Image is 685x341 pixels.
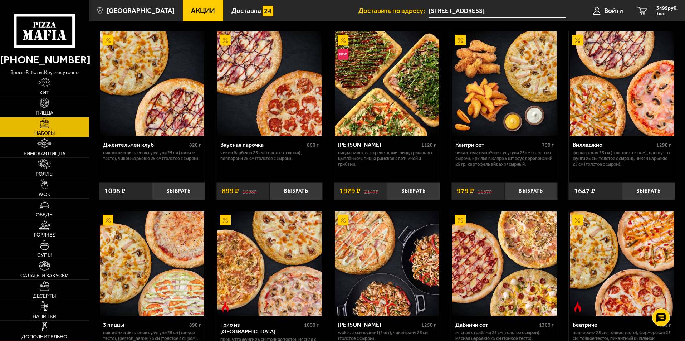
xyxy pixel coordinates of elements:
span: 899 ₽ [222,187,239,195]
img: Беатриче [570,211,674,316]
span: 1098 ₽ [104,187,126,195]
p: Фермерская 25 см (толстое с сыром), Прошутто Фунги 25 см (толстое с сыром), Чикен Барбекю 25 см (... [573,150,671,167]
div: Вилладжио [573,141,655,148]
p: Пикантный цыплёнок сулугуни 25 см (тонкое тесто), Чикен Барбекю 25 см (толстое с сыром). [103,150,201,161]
div: Кантри сет [455,141,540,148]
p: Пицца Римская с креветками, Пицца Римская с цыплёнком, Пицца Римская с ветчиной и грибами. [338,150,436,167]
img: Джентельмен клуб [100,31,204,136]
div: [PERSON_NAME] [338,141,420,148]
span: 1120 г [421,142,436,148]
img: Акционный [103,215,113,225]
span: Доставить по адресу: [358,7,429,14]
img: Акционный [338,35,348,45]
a: АкционныйНовинкаМама Миа [334,31,440,136]
span: Десерты [33,294,56,299]
a: АкционныйОстрое блюдоБеатриче [569,211,675,316]
s: 1098 ₽ [243,187,257,195]
span: 890 г [189,322,201,328]
img: Кантри сет [452,31,557,136]
img: Акционный [103,35,113,45]
span: Акции [191,7,215,14]
span: Войти [604,7,623,14]
div: Джентельмен клуб [103,141,188,148]
div: Вкусная парочка [220,141,305,148]
span: 1250 г [421,322,436,328]
p: Пикантный цыплёнок сулугуни 25 см (толстое с сыром), крылья в кляре 5 шт соус деревенский 25 гр, ... [455,150,554,167]
button: Выбрать [504,182,557,200]
span: 860 г [307,142,319,148]
div: 3 пиццы [103,321,188,328]
a: АкционныйКантри сет [451,31,558,136]
div: ДаВинчи сет [455,321,537,328]
span: Супы [37,253,52,258]
span: Напитки [33,314,57,319]
span: Римская пицца [24,151,65,156]
span: Салаты и закуски [20,273,69,278]
a: Акционный3 пиццы [99,211,205,316]
button: Выбрать [387,182,440,200]
span: 1290 г [656,142,671,148]
img: Мама Миа [335,31,439,136]
img: ДаВинчи сет [452,211,557,316]
a: АкционныйВилладжио [569,31,675,136]
span: 3499 руб. [656,6,678,11]
span: Пицца [36,111,53,116]
div: Беатриче [573,321,657,328]
img: Трио из Рио [217,211,322,316]
span: 820 г [189,142,201,148]
img: Акционный [455,35,466,45]
div: Трио из [GEOGRAPHIC_DATA] [220,321,302,335]
span: 1360 г [539,322,554,328]
span: Хит [39,91,49,96]
span: [GEOGRAPHIC_DATA] [107,7,175,14]
img: Акционный [572,215,583,225]
img: 15daf4d41897b9f0e9f617042186c801.svg [263,6,273,16]
button: Выбрать [152,182,205,200]
span: Доставка [231,7,261,14]
span: Обеды [36,213,53,218]
span: WOK [39,192,50,197]
img: Вилла Капри [335,211,439,316]
s: 2147 ₽ [364,187,378,195]
p: Чикен Барбекю 25 см (толстое с сыром), Пепперони 25 см (толстое с сыром). [220,150,319,161]
img: Акционный [220,35,231,45]
a: АкционныйДаВинчи сет [451,211,558,316]
span: 700 г [542,142,554,148]
span: 1000 г [304,322,319,328]
input: Ваш адрес доставки [429,4,566,18]
button: Выбрать [622,182,675,200]
s: 1167 ₽ [478,187,492,195]
span: 1647 ₽ [574,187,595,195]
div: [PERSON_NAME] [338,321,420,328]
span: Горячее [34,233,55,238]
a: АкционныйДжентельмен клуб [99,31,205,136]
span: Наборы [34,131,55,136]
img: Акционный [455,215,466,225]
img: Вкусная парочка [217,31,322,136]
img: Акционный [338,215,348,225]
img: Акционный [572,35,583,45]
img: Острое блюдо [220,302,231,312]
span: 1 шт. [656,11,678,16]
a: АкционныйВилла Капри [334,211,440,316]
img: 3 пиццы [100,211,204,316]
img: Острое блюдо [572,302,583,312]
img: Вилладжио [570,31,674,136]
span: Роллы [36,172,53,177]
a: АкционныйВкусная парочка [216,31,323,136]
span: 979 ₽ [457,187,474,195]
img: Акционный [220,215,231,225]
span: 1929 ₽ [339,187,361,195]
span: Дополнительно [21,335,67,340]
button: Выбрать [270,182,323,200]
img: Новинка [338,49,348,60]
a: АкционныйОстрое блюдоТрио из Рио [216,211,323,316]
